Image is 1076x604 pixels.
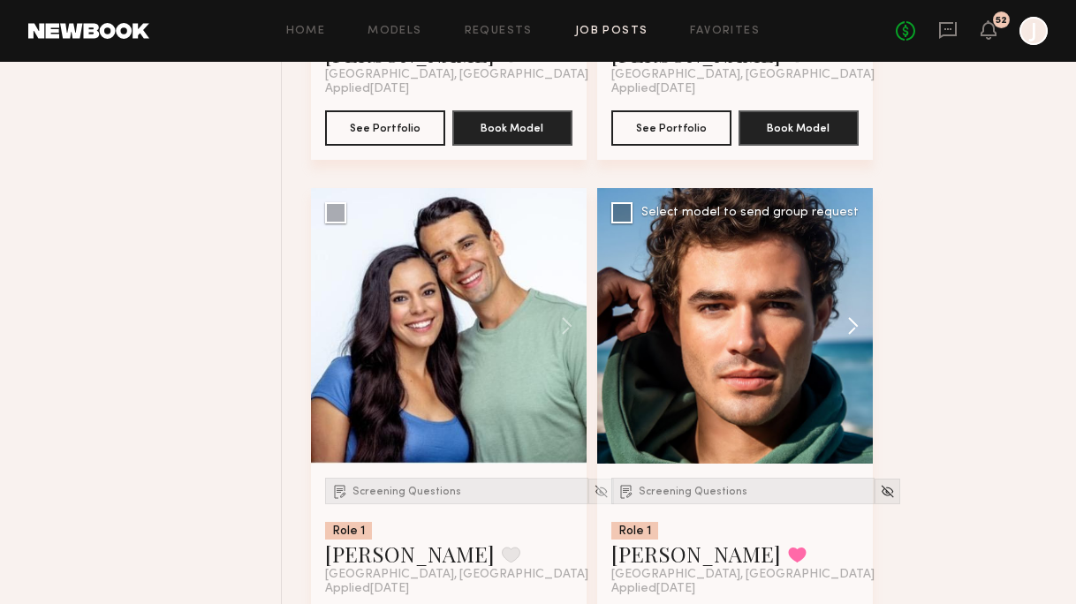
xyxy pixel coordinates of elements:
div: Applied [DATE] [325,582,572,596]
span: [GEOGRAPHIC_DATA], [GEOGRAPHIC_DATA] [325,68,588,82]
a: Job Posts [575,26,648,37]
div: Applied [DATE] [611,582,859,596]
span: [GEOGRAPHIC_DATA], [GEOGRAPHIC_DATA] [611,568,875,582]
div: 52 [996,16,1007,26]
div: Role 1 [611,522,658,540]
img: Unhide Model [594,484,609,499]
a: Models [368,26,421,37]
a: Book Model [739,119,859,134]
span: Screening Questions [639,487,747,497]
button: See Portfolio [611,110,731,146]
button: Book Model [452,110,572,146]
div: Select model to send group request [641,207,859,219]
a: Book Model [452,119,572,134]
span: [GEOGRAPHIC_DATA], [GEOGRAPHIC_DATA] [325,568,588,582]
a: J [1019,17,1048,45]
button: Book Model [739,110,859,146]
div: Applied [DATE] [325,82,572,96]
img: Submission Icon [618,482,635,500]
span: [GEOGRAPHIC_DATA], [GEOGRAPHIC_DATA] [611,68,875,82]
img: Unhide Model [880,484,895,499]
a: Requests [465,26,533,37]
img: Submission Icon [331,482,349,500]
div: Role 1 [325,522,372,540]
a: Favorites [690,26,760,37]
a: [PERSON_NAME] [325,540,495,568]
a: Home [286,26,326,37]
button: See Portfolio [325,110,445,146]
a: [PERSON_NAME] [611,540,781,568]
div: Applied [DATE] [611,82,859,96]
span: Screening Questions [352,487,461,497]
